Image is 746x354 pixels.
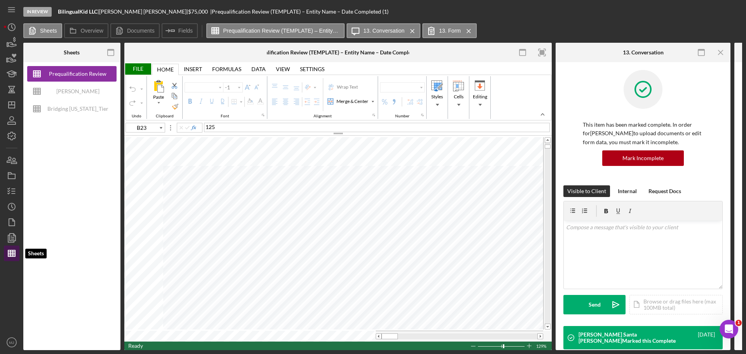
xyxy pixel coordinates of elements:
button: Prequalification Review (TEMPLATE) – Entity Name – Date Completed (1) [27,66,117,82]
div: Zoom [503,344,504,348]
div: Number [393,114,411,119]
div: [PERSON_NAME] Santa [PERSON_NAME] Marked this Complete [579,331,697,344]
p: This item has been marked complete. In order for [PERSON_NAME] to upload documents or edit form d... [583,120,703,146]
div: Bridging [US_STATE]_Tier Lending Grid V 6.30 COPY [47,101,109,117]
div: Formulas [207,63,246,75]
div: Data [246,63,271,75]
div: Cells [452,93,465,100]
div: Sheets [64,49,80,56]
div: Number [378,76,427,119]
button: Documents [110,23,160,38]
div: 13. Conversation [623,49,664,56]
div: Settings [295,63,329,75]
div: Paste [152,94,166,101]
time: 2025-08-25 16:54 [698,331,715,344]
div: Settings [300,66,324,72]
div: Clipboard [147,76,183,119]
div: View [276,66,290,72]
div: Copy [170,91,179,101]
div: Data [251,66,266,72]
span: $75,000 [188,8,208,15]
div: | [58,9,99,15]
button: Mark Incomplete [602,150,684,166]
div: In Review [23,7,52,17]
div: Internal [618,185,637,197]
div: Cells [448,78,469,109]
div: Merge & Center [326,97,370,106]
div: Home [157,66,174,73]
div: [PERSON_NAME] Underwriting Analysis - Business Name - MM.DD.YY. - Copy [47,84,109,99]
label: Sheets [40,28,57,34]
button: 13. Form [422,23,477,38]
div: Insert [184,66,202,72]
label: Format Painter [171,102,180,111]
iframe: Intercom live chat [720,320,738,338]
div: Editing [470,78,490,109]
label: Fields [178,28,193,34]
b: BilingualKid LLC [58,8,98,15]
div: In Ready mode [128,342,143,350]
button: Send [563,295,626,314]
div: Prequalification Review (TEMPLATE) – Entity Name – Date Completed (1) [47,66,109,82]
button: Fields [162,23,198,38]
div: Zoom In [526,342,532,350]
div: Alignment [267,76,378,119]
div: Styles [430,93,444,100]
label: Overview [81,28,103,34]
div: Clipboard [154,114,176,119]
div: Mark Incomplete [622,150,664,166]
button: Prequalification Review (TEMPLATE) – Entity Name – Date Completed (1) [206,23,345,38]
label: Prequalification Review (TEMPLATE) – Entity Name – Date Completed (1) [223,28,340,34]
div: Undo [126,76,147,119]
div: Number Format [380,82,425,92]
div: Prequalification Review (TEMPLATE) – Entity Name – Date Completed (1) [250,49,426,56]
button: Request Docs [645,185,685,197]
div: Undo [130,114,143,119]
div: Cut [170,81,179,90]
label: 13. Form [439,28,461,34]
div: View [271,63,295,75]
div: Insert [179,63,207,75]
label: Documents [127,28,155,34]
div: [PERSON_NAME] [PERSON_NAME] | [99,9,188,15]
button: [PERSON_NAME] Underwriting Analysis - Business Name - MM.DD.YY. - Copy [27,84,117,99]
div: Formulas [212,66,241,72]
button: MJ [4,335,19,350]
span: 129% [536,342,548,351]
div: Visible to Client [567,185,606,197]
span: Ready [128,342,143,349]
span: 125 [206,124,215,130]
label: 13. Conversation [363,28,404,34]
button: 13. Conversation [347,23,420,38]
div: Zoom Out [470,342,476,351]
button: Visible to Client [563,185,610,197]
div: Home [152,64,179,75]
div: Font [183,76,267,119]
button: Internal [614,185,641,197]
div: Alignment [312,114,334,119]
div: Merge & Center [326,97,376,106]
button: Sheets [23,23,62,38]
div: Styles [427,78,447,109]
div: Zoom level [536,342,548,350]
div: Editing [471,93,489,100]
button: Overview [64,23,108,38]
div: Request Docs [648,185,681,197]
div: Paste All [148,78,169,109]
div: Send [589,295,601,314]
div: File [124,63,151,75]
div: Zoom [478,342,526,350]
button: Bridging [US_STATE]_Tier Lending Grid V 6.30 COPY [27,101,117,117]
div: Font [219,114,231,119]
div: Merge & Center [335,98,370,105]
div: | Prequalification Review (TEMPLATE) – Entity Name – Date Completed (1) [210,9,389,15]
span: 1 [736,320,742,326]
div: Font Family [185,82,223,92]
text: MJ [9,340,14,345]
button: Insert Function [190,125,197,131]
